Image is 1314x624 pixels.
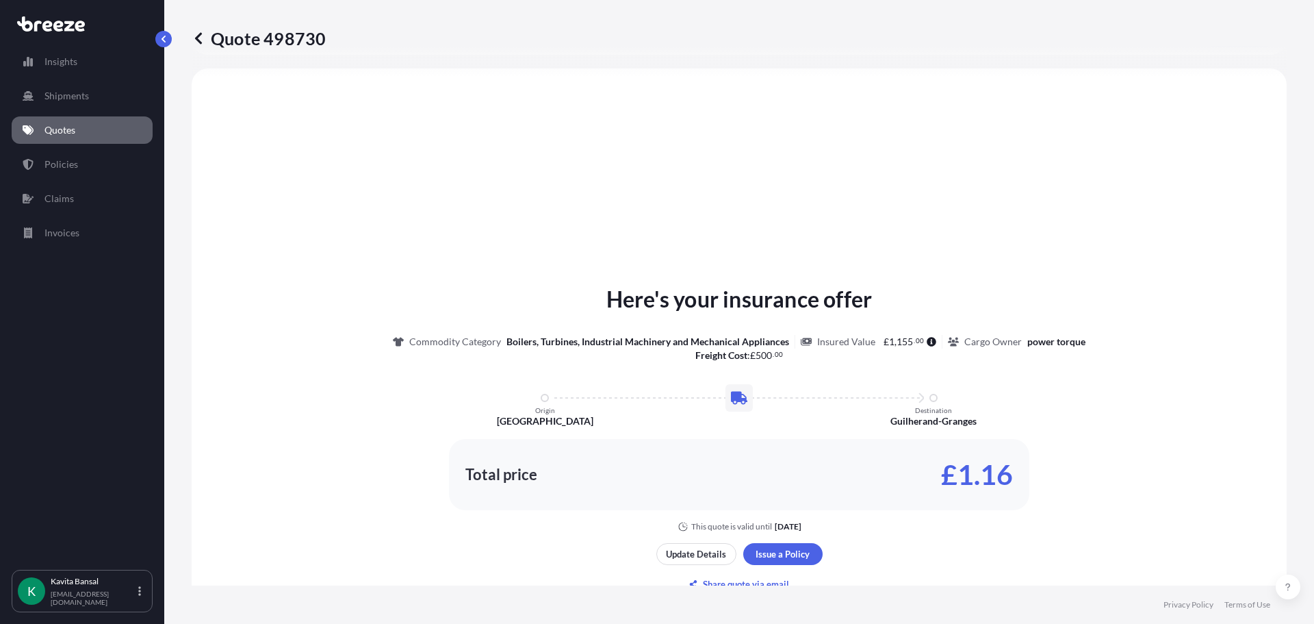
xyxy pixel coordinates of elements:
a: Claims [12,185,153,212]
p: Kavita Bansal [51,576,136,587]
span: 00 [775,352,783,357]
p: Issue a Policy [756,547,810,561]
p: : [695,349,783,362]
p: Commodity Category [409,335,501,349]
p: Here's your insurance offer [606,283,872,316]
span: K [27,584,36,598]
p: [EMAIL_ADDRESS][DOMAIN_NAME] [51,590,136,606]
p: Policies [44,158,78,171]
p: £1.16 [941,464,1013,486]
span: 00 [916,338,924,343]
p: Claims [44,192,74,205]
a: Quotes [12,116,153,144]
span: 155 [897,337,913,347]
a: Invoices [12,219,153,247]
span: £ [750,351,756,360]
p: Cargo Owner [964,335,1022,349]
p: Share quote via email [703,577,789,591]
b: Freight Cost [695,349,747,361]
p: Boilers, Turbines, Industrial Machinery and Mechanical Appliances [506,335,789,349]
p: This quote is valid until [691,521,772,532]
span: . [773,352,774,357]
p: Insights [44,55,77,68]
p: [GEOGRAPHIC_DATA] [497,414,593,428]
button: Issue a Policy [743,543,823,565]
a: Insights [12,48,153,75]
span: . [914,338,915,343]
p: Insured Value [817,335,875,349]
span: £ [884,337,889,347]
p: Invoices [44,226,79,240]
p: Destination [915,406,952,414]
button: Share quote via email [656,573,823,595]
p: Guilherand-Granges [890,414,977,428]
p: Total price [465,468,537,482]
a: Privacy Policy [1163,599,1213,610]
p: Quote 498730 [192,27,326,49]
button: Update Details [656,543,736,565]
p: Shipments [44,89,89,103]
p: Origin [535,406,555,414]
a: Shipments [12,82,153,110]
a: Terms of Use [1224,599,1270,610]
span: 500 [756,351,772,360]
span: , [894,337,897,347]
span: 1 [889,337,894,347]
p: Update Details [666,547,726,561]
a: Policies [12,151,153,178]
p: Quotes [44,123,75,137]
p: [DATE] [775,521,801,532]
p: power torque [1027,335,1085,349]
